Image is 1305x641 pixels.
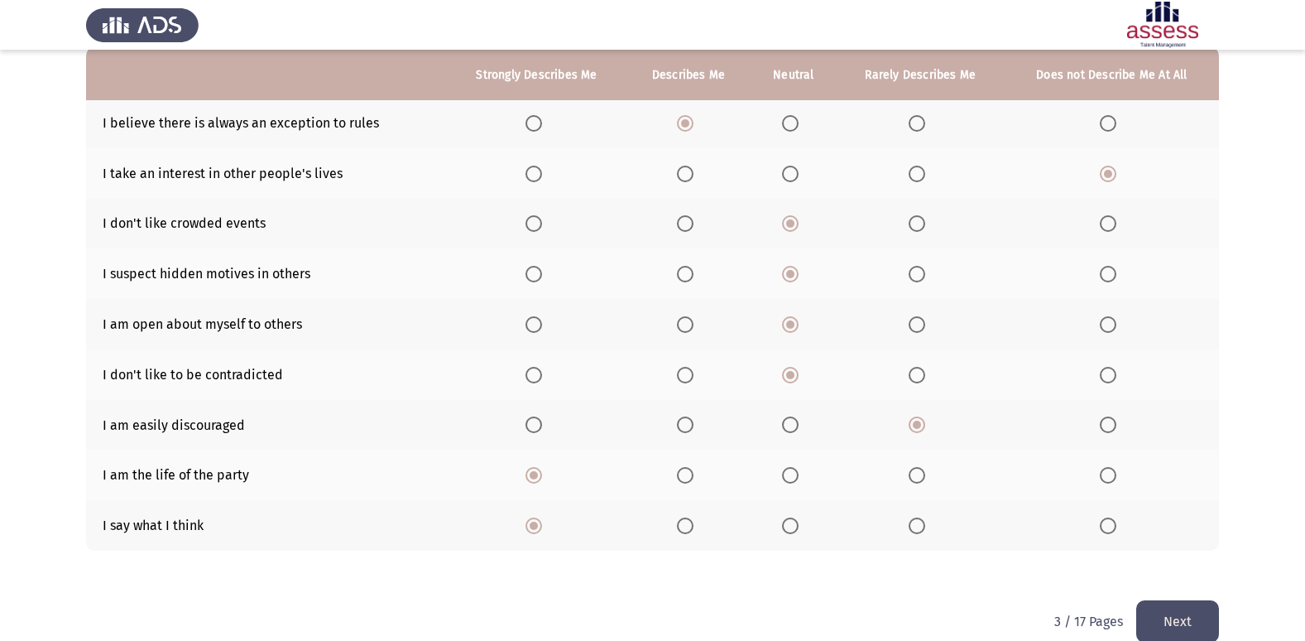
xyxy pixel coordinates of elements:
mat-radio-group: Select an option [525,215,549,231]
td: I don't like to be contradicted [86,349,447,400]
img: Assess Talent Management logo [86,2,199,48]
td: I am the life of the party [86,450,447,500]
th: Does not Describe Me At All [1005,50,1219,100]
td: I say what I think [86,500,447,551]
mat-radio-group: Select an option [1100,366,1123,382]
th: Describes Me [626,50,751,100]
mat-radio-group: Select an option [782,114,805,130]
th: Rarely Describes Me [837,50,1005,100]
mat-radio-group: Select an option [677,114,700,130]
mat-radio-group: Select an option [525,517,549,533]
mat-radio-group: Select an option [782,466,805,482]
mat-radio-group: Select an option [677,366,700,382]
mat-radio-group: Select an option [909,366,932,382]
th: Strongly Describes Me [447,50,626,100]
td: I take an interest in other people's lives [86,148,447,199]
mat-radio-group: Select an option [782,215,805,231]
mat-radio-group: Select an option [782,417,805,432]
mat-radio-group: Select an option [677,165,700,181]
mat-radio-group: Select an option [1100,215,1123,231]
mat-radio-group: Select an option [1100,265,1123,281]
td: I believe there is always an exception to rules [86,98,447,148]
mat-radio-group: Select an option [677,517,700,533]
mat-radio-group: Select an option [525,265,549,281]
mat-radio-group: Select an option [782,366,805,382]
mat-radio-group: Select an option [525,466,549,482]
mat-radio-group: Select an option [525,114,549,130]
mat-radio-group: Select an option [525,316,549,331]
mat-radio-group: Select an option [909,265,932,281]
mat-radio-group: Select an option [1100,417,1123,432]
mat-radio-group: Select an option [782,265,805,281]
mat-radio-group: Select an option [1100,165,1123,181]
mat-radio-group: Select an option [782,316,805,331]
mat-radio-group: Select an option [677,316,700,331]
td: I am easily discouraged [86,400,447,451]
mat-radio-group: Select an option [525,417,549,432]
mat-radio-group: Select an option [909,215,932,231]
img: Assessment logo of ASSESS Employability - EBI [1106,2,1219,48]
mat-radio-group: Select an option [1100,316,1123,331]
mat-radio-group: Select an option [1100,466,1123,482]
th: Neutral [751,50,837,100]
mat-radio-group: Select an option [677,417,700,432]
mat-radio-group: Select an option [909,165,932,181]
mat-radio-group: Select an option [1100,114,1123,130]
mat-radio-group: Select an option [677,265,700,281]
mat-radio-group: Select an option [677,215,700,231]
mat-radio-group: Select an option [677,466,700,482]
td: I suspect hidden motives in others [86,248,447,299]
td: I am open about myself to others [86,299,447,349]
mat-radio-group: Select an option [909,517,932,533]
mat-radio-group: Select an option [525,165,549,181]
mat-radio-group: Select an option [909,466,932,482]
mat-radio-group: Select an option [782,517,805,533]
mat-radio-group: Select an option [909,417,932,432]
mat-radio-group: Select an option [525,366,549,382]
td: I don't like crowded events [86,199,447,249]
p: 3 / 17 Pages [1054,614,1123,629]
mat-radio-group: Select an option [782,165,805,181]
mat-radio-group: Select an option [909,316,932,331]
mat-radio-group: Select an option [1100,517,1123,533]
mat-radio-group: Select an option [909,114,932,130]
